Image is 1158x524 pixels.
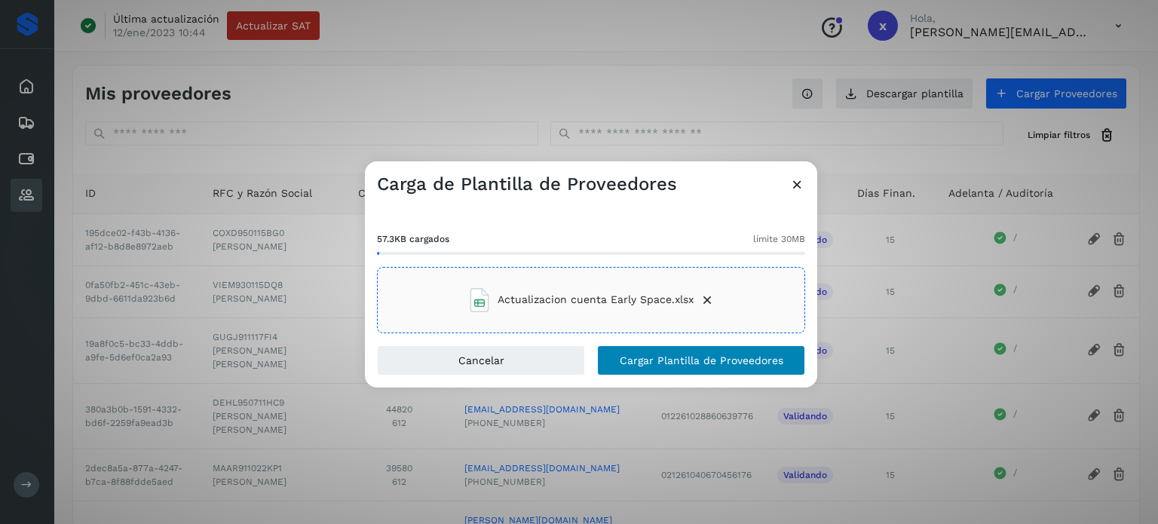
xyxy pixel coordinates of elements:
[620,355,783,366] span: Cargar Plantilla de Proveedores
[753,232,805,246] span: límite 30MB
[377,232,449,246] span: 57.3KB cargados
[498,292,694,308] span: Actualizacion cuenta Early Space.xlsx
[377,345,585,375] button: Cancelar
[597,345,805,375] button: Cargar Plantilla de Proveedores
[377,173,677,195] h3: Carga de Plantilla de Proveedores
[458,355,504,366] span: Cancelar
